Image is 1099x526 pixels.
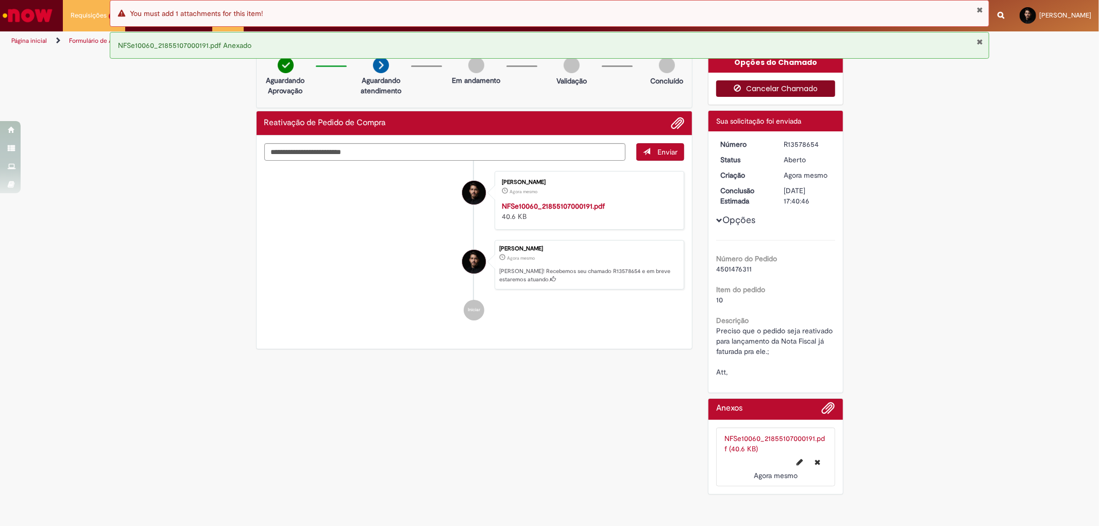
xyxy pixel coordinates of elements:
img: img-circle-grey.png [468,57,484,73]
span: Enviar [657,147,678,157]
span: NFSe10060_21855107000191.pdf Anexado [118,41,251,50]
span: Sua solicitação foi enviada [716,116,801,126]
li: Pedro Lucas Braga Gomes [264,240,685,290]
img: check-circle-green.png [278,57,294,73]
time: 29/09/2025 17:40:42 [507,255,535,261]
button: Editar nome de arquivo NFSe10060_21855107000191.pdf [791,454,809,470]
div: Pedro Lucas Braga Gomes [462,250,486,274]
p: Em andamento [452,75,500,86]
a: NFSe10060_21855107000191.pdf (40.6 KB) [724,434,825,453]
p: [PERSON_NAME]! Recebemos seu chamado R13578654 e em breve estaremos atuando. [499,267,679,283]
p: Concluído [650,76,683,86]
a: Formulário de Atendimento [69,37,145,45]
p: Aguardando atendimento [356,75,406,96]
img: img-circle-grey.png [564,57,580,73]
span: Requisições [71,10,107,21]
p: Aguardando Aprovação [261,75,311,96]
p: Validação [556,76,587,86]
span: [PERSON_NAME] [1039,11,1091,20]
button: Adicionar anexos [671,116,684,130]
button: Cancelar Chamado [716,80,835,97]
dt: Conclusão Estimada [713,185,776,206]
div: R13578654 [784,139,832,149]
time: 29/09/2025 17:40:42 [784,171,827,180]
b: Item do pedido [716,285,765,294]
div: [DATE] 17:40:46 [784,185,832,206]
div: 40.6 KB [502,201,673,222]
button: Excluir NFSe10060_21855107000191.pdf [809,454,827,470]
time: 29/09/2025 17:40:40 [510,189,537,195]
span: 3 [109,12,117,21]
span: Agora mesmo [510,189,537,195]
b: Número do Pedido [716,254,777,263]
div: Aberto [784,155,832,165]
span: Agora mesmo [784,171,827,180]
button: Fechar Notificação [977,6,984,14]
img: img-circle-grey.png [659,57,675,73]
div: Pedro Lucas Braga Gomes [462,181,486,205]
time: 29/09/2025 17:40:40 [754,471,798,480]
a: NFSe10060_21855107000191.pdf [502,201,605,211]
img: arrow-next.png [373,57,389,73]
span: 10 [716,295,723,304]
span: Agora mesmo [754,471,798,480]
img: ServiceNow [1,5,54,26]
span: 4501476311 [716,264,752,274]
a: Página inicial [11,37,47,45]
div: [PERSON_NAME] [502,179,673,185]
div: 29/09/2025 17:40:42 [784,170,832,180]
button: Adicionar anexos [822,401,835,420]
dt: Criação [713,170,776,180]
h2: Anexos [716,404,742,413]
span: Agora mesmo [507,255,535,261]
textarea: Digite sua mensagem aqui... [264,143,626,161]
button: Fechar Notificação [977,38,984,46]
dt: Status [713,155,776,165]
ul: Histórico de tíquete [264,161,685,331]
b: Descrição [716,316,749,325]
h2: Reativação de Pedido de Compra Histórico de tíquete [264,118,386,128]
span: You must add 1 attachments for this item! [130,9,263,18]
span: Preciso que o pedido seja reativado para lançamento da Nota Fiscal já faturada pra ele.; Att, [716,326,835,377]
ul: Trilhas de página [8,31,725,50]
div: [PERSON_NAME] [499,246,679,252]
button: Enviar [636,143,684,161]
dt: Número [713,139,776,149]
